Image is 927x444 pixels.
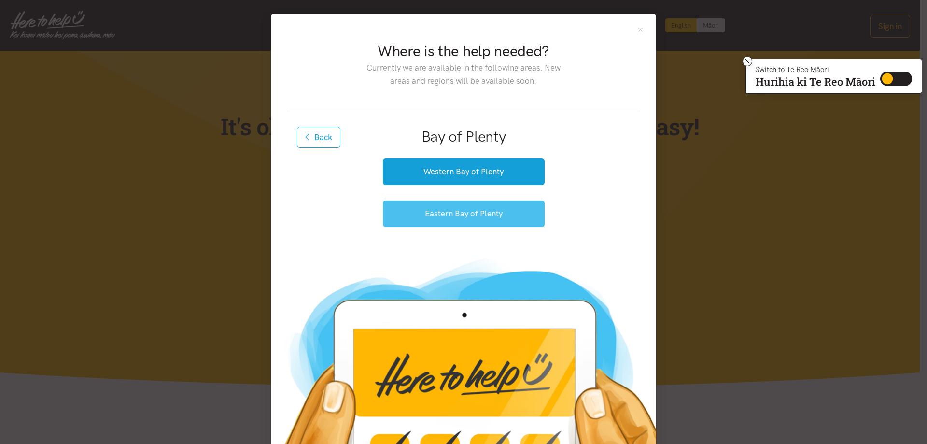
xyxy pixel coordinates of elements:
[359,61,568,87] p: Currently we are available in the following areas. New areas and regions will be available soon.
[297,127,340,148] button: Back
[636,26,645,34] button: Close
[359,41,568,61] h2: Where is the help needed?
[383,158,545,185] button: Western Bay of Plenty
[756,67,875,72] p: Switch to Te Reo Māori
[383,201,545,227] button: Eastern Bay of Plenty
[756,77,875,86] p: Hurihia ki Te Reo Māori
[302,127,625,147] h2: Bay of Plenty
